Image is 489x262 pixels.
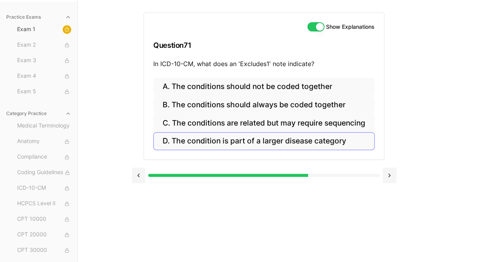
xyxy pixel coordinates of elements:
[153,132,375,150] button: D. The condition is part of a larger disease category
[17,199,71,208] span: HCPCS Level II
[14,244,74,257] button: CPT 30000
[17,122,71,130] span: Medical Terminology
[153,34,375,57] h3: Question 71
[17,246,71,255] span: CPT 30000
[14,166,74,179] button: Coding Guidelines
[153,96,375,114] button: B. The conditions should always be coded together
[14,135,74,148] button: Anatomy
[14,86,74,98] button: Exam 5
[17,215,71,224] span: CPT 10000
[17,184,71,192] span: ICD-10-CM
[17,72,71,80] span: Exam 4
[14,23,74,36] button: Exam 1
[3,11,74,23] button: Practice Exams
[153,78,375,96] button: A. The conditions should not be coded together
[153,59,375,68] p: In ICD-10-CM, what does an 'Excludes1' note indicate?
[17,87,71,96] span: Exam 5
[14,151,74,163] button: Compliance
[17,231,71,239] span: CPT 20000
[14,120,74,132] button: Medical Terminology
[14,39,74,51] button: Exam 2
[17,153,71,161] span: Compliance
[3,107,74,120] button: Category Practice
[17,56,71,65] span: Exam 3
[17,168,71,177] span: Coding Guidelines
[17,41,71,49] span: Exam 2
[153,114,375,132] button: C. The conditions are related but may require sequencing
[14,229,74,241] button: CPT 20000
[17,25,71,34] span: Exam 1
[14,182,74,194] button: ICD-10-CM
[14,54,74,67] button: Exam 3
[326,24,375,30] label: Show Explanations
[14,197,74,210] button: HCPCS Level II
[17,137,71,146] span: Anatomy
[14,70,74,82] button: Exam 4
[14,213,74,225] button: CPT 10000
